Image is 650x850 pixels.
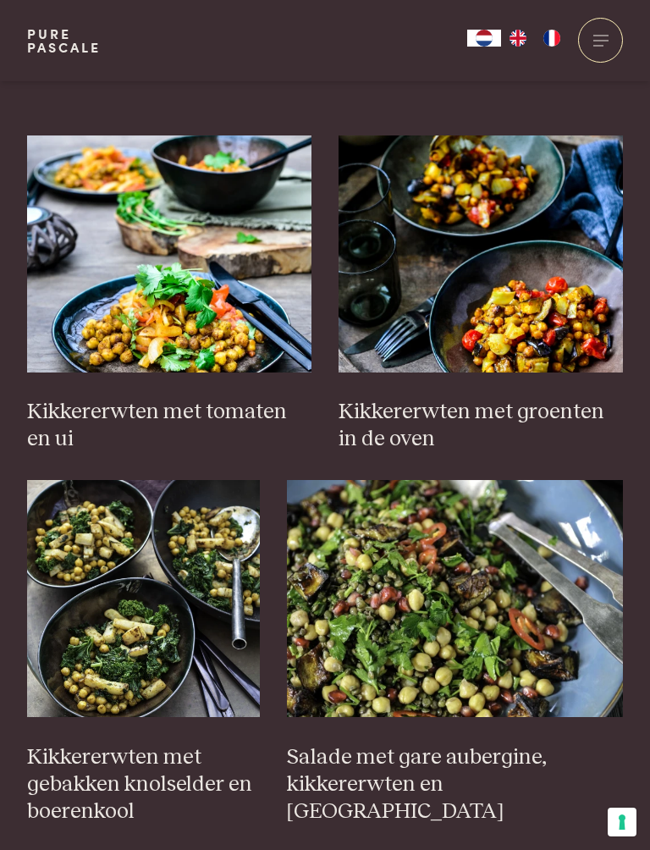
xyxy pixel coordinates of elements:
a: NL [467,30,501,47]
a: PurePascale [27,27,101,54]
img: Salade met gare aubergine, kikkererwten en linzen [287,480,624,717]
a: Salade met gare aubergine, kikkererwten en linzen Salade met gare aubergine, kikkererwten en [GEO... [287,480,624,825]
a: Kikkererwten met gebakken knolselder en boerenkool Kikkererwten met gebakken knolselder en boeren... [27,480,260,825]
div: Language [467,30,501,47]
a: Kikkererwten met tomaten en ui Kikkererwten met tomaten en ui [27,135,311,454]
button: Uw voorkeuren voor toestemming voor trackingtechnologieën [608,808,636,836]
a: EN [501,30,535,47]
aside: Language selected: Nederlands [467,30,569,47]
h3: Salade met gare aubergine, kikkererwten en [GEOGRAPHIC_DATA] [287,744,624,825]
a: FR [535,30,569,47]
img: Kikkererwten met tomaten en ui [27,135,311,373]
h3: Kikkererwten met tomaten en ui [27,399,311,453]
img: Kikkererwten met groenten in de oven [339,135,623,373]
ul: Language list [501,30,569,47]
h3: Kikkererwten met gebakken knolselder en boerenkool [27,744,260,825]
img: Kikkererwten met gebakken knolselder en boerenkool [27,480,260,717]
h3: Kikkererwten met groenten in de oven [339,399,623,453]
a: Kikkererwten met groenten in de oven Kikkererwten met groenten in de oven [339,135,623,454]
